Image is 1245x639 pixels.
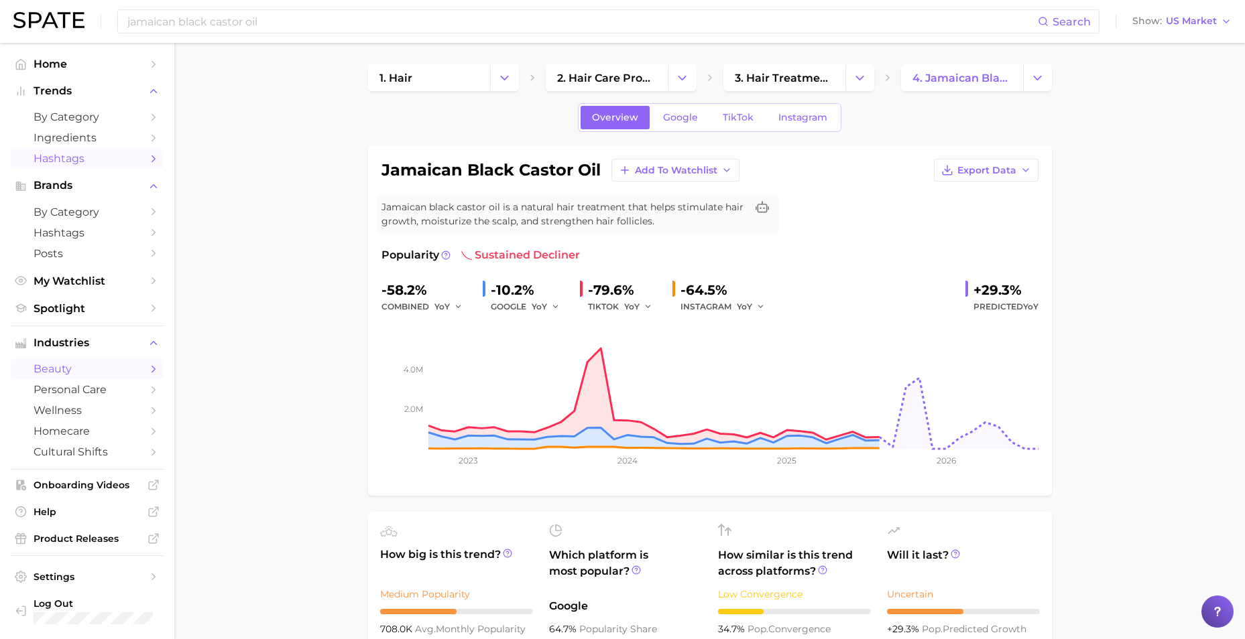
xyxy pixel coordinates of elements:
div: Medium Popularity [380,586,533,602]
a: by Category [11,202,164,222]
span: YoY [434,301,450,312]
a: Posts [11,243,164,264]
button: YoY [624,299,653,315]
span: Settings [34,571,141,583]
h1: jamaican black castor oil [381,162,601,178]
span: Trends [34,85,141,97]
a: Settings [11,567,164,587]
span: Spotlight [34,302,141,315]
a: TikTok [711,106,765,129]
img: sustained decliner [461,250,472,261]
span: My Watchlist [34,275,141,287]
span: by Category [34,206,141,218]
span: Home [34,58,141,70]
span: sustained decliner [461,247,580,263]
span: by Category [34,111,141,123]
span: Overview [592,112,638,123]
span: Product Releases [34,532,141,545]
input: Search here for a brand, industry, or ingredient [126,10,1038,33]
a: beauty [11,358,164,379]
div: TIKTOK [588,299,662,315]
div: 3 / 10 [718,609,871,614]
span: 34.7% [718,623,748,635]
a: cultural shifts [11,441,164,462]
a: Instagram [767,106,839,129]
tspan: 2024 [617,455,638,466]
span: +29.3% [887,623,922,635]
a: Hashtags [11,222,164,243]
tspan: 2023 [459,455,478,466]
span: Industries [34,337,141,349]
span: 708.0k [380,623,415,635]
span: Log Out [34,597,153,610]
span: Add to Watchlist [635,165,717,176]
span: Brands [34,180,141,192]
span: Jamaican black castor oil is a natural hair treatment that helps stimulate hair growth, moisturiz... [381,200,746,228]
div: 5 / 10 [887,609,1040,614]
span: YoY [737,301,752,312]
abbr: popularity index [922,623,943,635]
span: Posts [34,247,141,260]
button: Change Category [1023,64,1052,91]
div: -58.2% [381,279,472,301]
button: ShowUS Market [1129,13,1235,30]
abbr: popularity index [748,623,768,635]
span: Predicted [973,299,1039,315]
a: homecare [11,421,164,441]
span: Export Data [957,165,1016,176]
div: Uncertain [887,586,1040,602]
span: personal care [34,383,141,396]
span: YoY [532,301,547,312]
span: Help [34,506,141,518]
a: Product Releases [11,528,164,549]
a: wellness [11,400,164,421]
span: 3. hair treatments [735,72,834,84]
span: Hashtags [34,152,141,165]
span: 4. jamaican black castor oil [912,72,1012,84]
a: by Category [11,106,164,127]
button: Change Category [845,64,874,91]
span: TikTok [723,112,754,123]
img: SPATE [13,12,84,28]
span: Search [1053,15,1091,28]
span: homecare [34,425,141,437]
a: Onboarding Videos [11,475,164,495]
span: Google [663,112,698,123]
span: beauty [34,362,141,375]
a: 3. hair treatments [723,64,845,91]
span: US Market [1166,17,1217,25]
span: Instagram [778,112,827,123]
span: predicted growth [922,623,1026,635]
span: Google [549,598,702,614]
span: Popularity [381,247,439,263]
div: 5 / 10 [380,609,533,614]
span: Ingredients [34,131,141,144]
a: Help [11,502,164,522]
span: popularity share [579,623,657,635]
button: Change Category [668,64,697,91]
a: Overview [581,106,650,129]
button: Change Category [490,64,519,91]
a: personal care [11,379,164,400]
span: Which platform is most popular? [549,547,702,591]
span: 1. hair [379,72,412,84]
span: How similar is this trend across platforms? [718,547,871,579]
span: YoY [624,301,640,312]
a: Log out. Currently logged in with e-mail anjali.gupta@maesa.com. [11,593,164,628]
button: YoY [434,299,463,315]
a: Spotlight [11,298,164,319]
tspan: 2026 [936,455,955,466]
span: wellness [34,404,141,417]
div: +29.3% [973,279,1039,301]
div: -64.5% [680,279,774,301]
button: Brands [11,175,164,196]
div: -10.2% [491,279,569,301]
button: Add to Watchlist [611,159,739,182]
tspan: 2025 [777,455,796,466]
span: How big is this trend? [380,547,533,579]
a: 1. hair [368,64,490,91]
div: Low Convergence [718,586,871,602]
button: YoY [532,299,560,315]
a: 2. hair care products [546,64,668,91]
a: 4. jamaican black castor oil [901,64,1023,91]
